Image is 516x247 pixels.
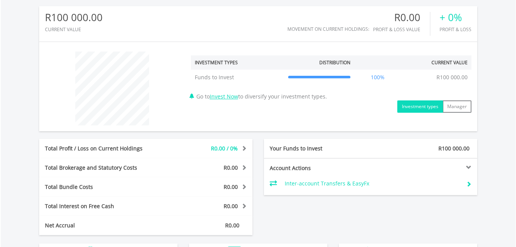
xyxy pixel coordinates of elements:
td: Funds to Invest [191,70,284,85]
td: 100% [354,70,401,85]
div: Distribution [319,59,350,66]
div: Profit & Loss [440,27,471,32]
div: Profit & Loss Value [373,27,430,32]
a: Invest Now [210,93,238,100]
div: Total Brokerage and Statutory Costs [39,164,164,172]
button: Investment types [397,100,443,113]
span: R0.00 [224,164,238,171]
div: Net Accrual [39,222,164,229]
div: R100 000.00 [45,12,103,23]
td: Inter-account Transfers & EasyFx [285,178,460,189]
div: Account Actions [264,164,371,172]
div: + 0% [440,12,471,23]
div: CURRENT VALUE [45,27,103,32]
span: R0.00 [225,222,239,229]
div: Total Bundle Costs [39,183,164,191]
div: R0.00 [373,12,430,23]
th: Investment Types [191,55,284,70]
div: Movement on Current Holdings: [287,27,369,32]
th: Current Value [401,55,471,70]
span: R0.00 / 0% [211,145,238,152]
div: Total Interest on Free Cash [39,202,164,210]
span: R100 000.00 [438,145,470,152]
div: Your Funds to Invest [264,145,371,152]
div: Total Profit / Loss on Current Holdings [39,145,164,152]
button: Manager [443,100,471,113]
div: Go to to diversify your investment types. [185,48,477,113]
span: R0.00 [224,183,238,190]
span: R0.00 [224,202,238,210]
td: R100 000.00 [433,70,471,85]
